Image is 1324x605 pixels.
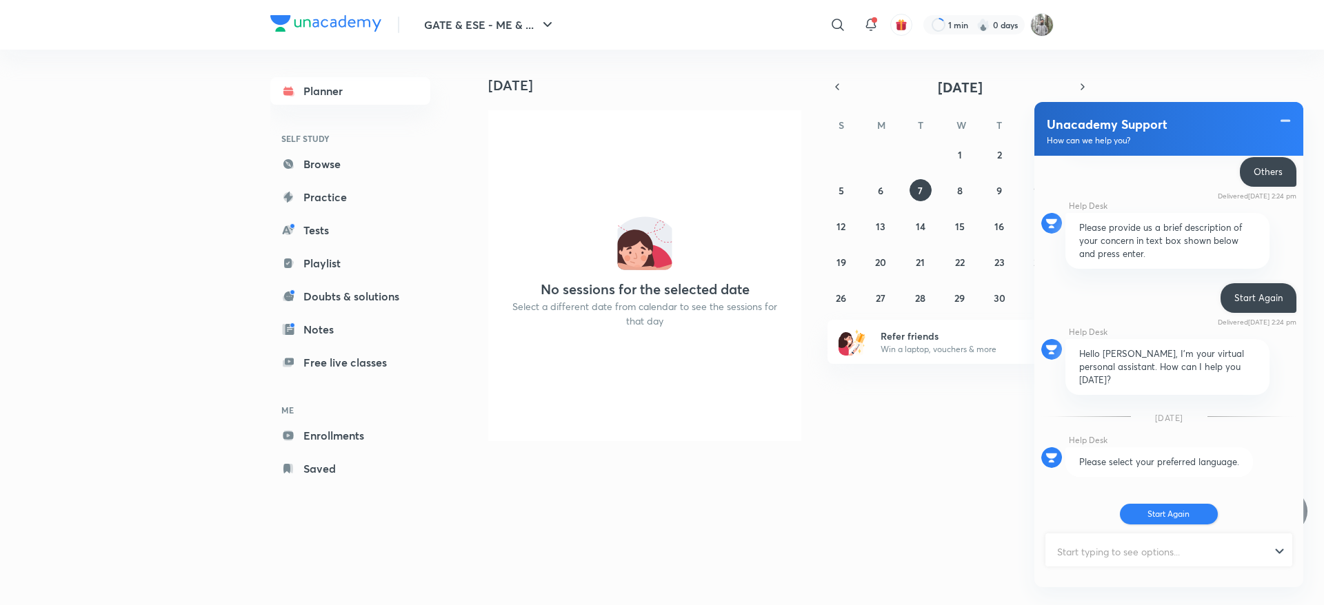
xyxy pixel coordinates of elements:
button: October 13, 2025 [870,215,892,237]
button: October 19, 2025 [830,251,852,273]
button: October 24, 2025 [1028,251,1050,273]
button: October 6, 2025 [870,179,892,201]
span: Start Again [1234,291,1283,304]
abbr: Sunday [839,119,844,132]
button: [DATE] [847,77,1073,96]
abbr: October 29, 2025 [954,291,965,305]
abbr: October 7, 2025 [918,184,923,197]
button: October 3, 2025 [1028,143,1050,165]
span: [DATE] 2:24 pm [1248,192,1296,201]
button: October 22, 2025 [949,251,971,273]
a: Planner [270,77,430,105]
button: October 8, 2025 [949,179,971,201]
a: Free live classes [270,349,430,376]
img: avatar [895,19,907,31]
span: [DATE] [938,78,983,96]
span: Delivered [1218,192,1248,201]
img: streak [976,18,990,32]
button: October 31, 2025 [1028,287,1050,309]
h4: No sessions for the selected date [541,281,750,298]
img: Company Logo [270,15,381,32]
input: Start typing to see options... [1047,535,1278,568]
abbr: October 6, 2025 [878,184,883,197]
abbr: Thursday [996,119,1002,132]
button: avatar [890,14,912,36]
img: Koushik Dhenki [1030,13,1054,37]
button: Start Again [1120,504,1218,524]
abbr: Wednesday [956,119,966,132]
h4: [DATE] [488,77,812,94]
a: Notes [270,316,430,343]
abbr: October 26, 2025 [836,291,846,305]
div: Minimize [1278,112,1292,126]
img: referral [839,328,866,356]
span: Please select your preferred language. [1079,455,1239,468]
abbr: October 27, 2025 [876,291,885,305]
button: October 20, 2025 [870,251,892,273]
abbr: October 5, 2025 [839,184,844,197]
label: Unacademy Support [1047,116,1242,132]
span: Help Desk [1069,327,1107,337]
span: [DATE] [1155,413,1183,423]
p: Select a different date from calendar to see the sessions for that day [505,299,785,328]
abbr: October 21, 2025 [916,256,925,269]
h6: SELF STUDY [270,127,430,150]
button: October 28, 2025 [910,287,932,309]
span: Others [1254,165,1283,178]
abbr: October 15, 2025 [955,220,965,233]
button: October 30, 2025 [988,287,1010,309]
span: [DATE] 2:24 pm [1248,318,1296,327]
p: Win a laptop, vouchers & more [881,343,1050,356]
a: Playlist [270,249,430,277]
abbr: Tuesday [918,119,923,132]
abbr: October 28, 2025 [915,291,925,305]
button: GATE & ESE - ME & ... [416,11,564,39]
abbr: October 16, 2025 [994,220,1004,233]
span: Help Desk [1069,435,1107,445]
abbr: October 9, 2025 [996,184,1002,197]
abbr: October 22, 2025 [955,256,965,269]
a: Browse [270,150,430,178]
button: October 14, 2025 [910,215,932,237]
button: October 16, 2025 [988,215,1010,237]
button: October 2, 2025 [988,143,1010,165]
label: How can we help you? [1047,135,1242,145]
button: October 1, 2025 [949,143,971,165]
a: Tests [270,216,430,244]
a: Enrollments [270,422,430,449]
abbr: October 2, 2025 [997,148,1002,161]
button: October 26, 2025 [830,287,852,309]
abbr: October 30, 2025 [994,291,1005,305]
button: October 23, 2025 [988,251,1010,273]
button: October 29, 2025 [949,287,971,309]
button: October 17, 2025 [1028,215,1050,237]
button: October 7, 2025 [910,179,932,201]
abbr: Monday [877,119,885,132]
abbr: October 13, 2025 [876,220,885,233]
span: Please provide us a brief description of your concern in text box shown below and press enter. [1079,221,1242,260]
h6: ME [270,398,430,422]
abbr: October 19, 2025 [836,256,846,269]
abbr: October 1, 2025 [958,148,962,161]
span: Help Desk [1069,201,1107,211]
h6: Refer friends [881,329,1050,343]
img: No events [617,215,672,270]
a: Practice [270,183,430,211]
button: October 5, 2025 [830,179,852,201]
abbr: October 23, 2025 [994,256,1005,269]
span: Delivered [1218,318,1248,327]
abbr: October 8, 2025 [957,184,963,197]
button: October 12, 2025 [830,215,852,237]
abbr: October 14, 2025 [916,220,925,233]
a: Doubts & solutions [270,283,430,310]
button: October 10, 2025 [1028,179,1050,201]
abbr: October 20, 2025 [875,256,886,269]
abbr: October 12, 2025 [836,220,845,233]
button: October 9, 2025 [988,179,1010,201]
a: Saved [270,455,430,482]
button: October 21, 2025 [910,251,932,273]
button: October 27, 2025 [870,287,892,309]
a: Company Logo [270,15,381,35]
span: Hello [PERSON_NAME], I'm your virtual personal assistant. How can I help you [DATE]? [1079,347,1244,386]
button: October 15, 2025 [949,215,971,237]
